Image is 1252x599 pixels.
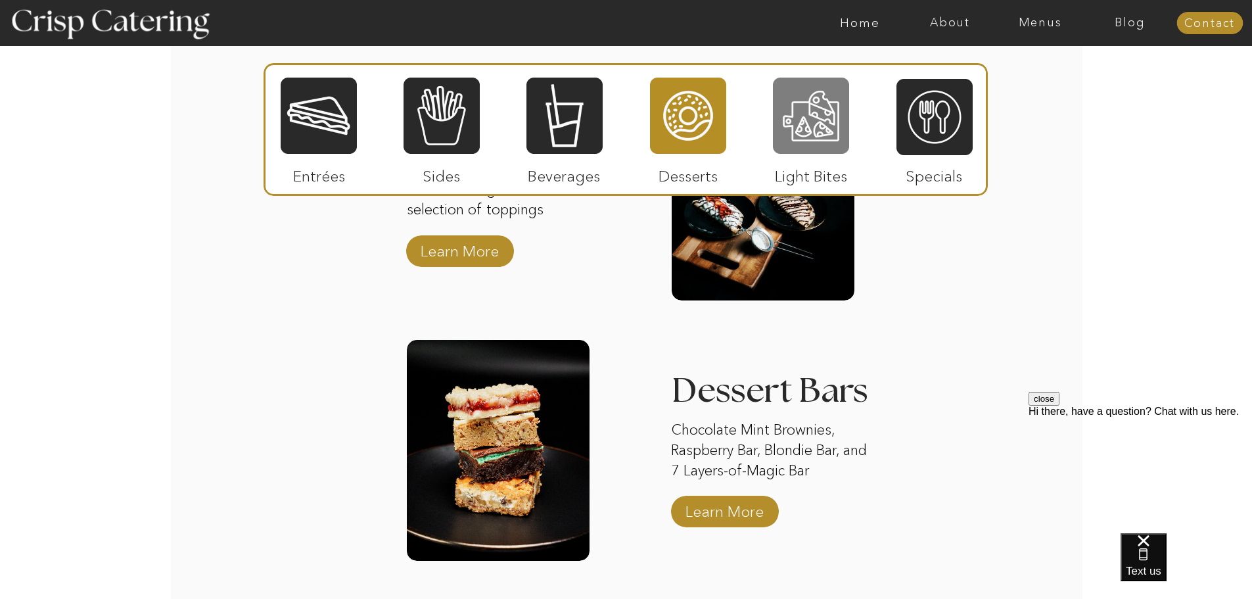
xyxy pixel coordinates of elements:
p: Chocolate Mint Brownies, Raspberry Bar, Blondie Bar, and 7 Layers-of-Magic Bar [671,420,869,483]
p: Light Bites [768,154,855,192]
a: Learn More [681,489,768,527]
h3: Dessert Bars [672,374,870,391]
p: Desserts [645,154,732,192]
p: Sides [398,154,485,192]
iframe: podium webchat widget bubble [1121,533,1252,599]
iframe: podium webchat widget prompt [1029,392,1252,550]
p: Beverages [521,154,608,192]
a: Learn More [416,229,503,267]
p: Specials [891,154,978,192]
a: Home [815,16,905,30]
a: About [905,16,995,30]
a: Menus [995,16,1085,30]
a: Blog [1085,16,1175,30]
a: Contact [1176,17,1243,30]
p: Entrées [275,154,363,192]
